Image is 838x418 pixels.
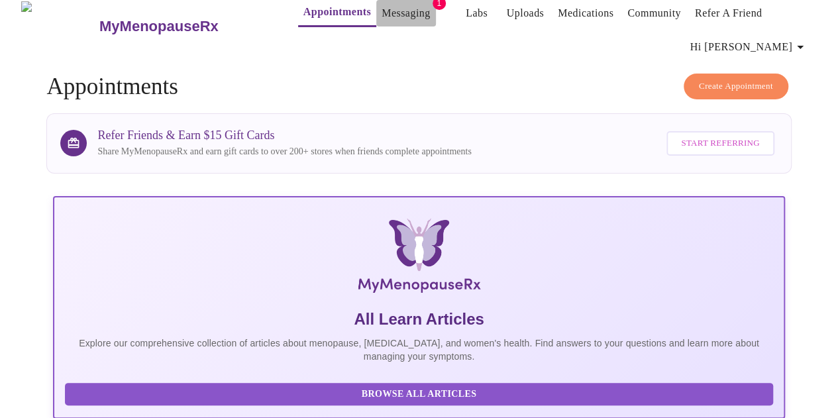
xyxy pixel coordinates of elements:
a: Messaging [382,4,430,23]
a: Community [627,4,681,23]
p: Explore our comprehensive collection of articles about menopause, [MEDICAL_DATA], and women's hea... [65,337,772,363]
img: MyMenopauseRx Logo [175,219,662,298]
button: Browse All Articles [65,383,772,406]
a: Refer a Friend [695,4,762,23]
a: Appointments [303,3,371,21]
span: Start Referring [681,136,759,151]
a: MyMenopauseRx [97,3,271,50]
a: Medications [558,4,613,23]
a: Labs [466,4,488,23]
h3: MyMenopauseRx [99,18,219,35]
button: Hi [PERSON_NAME] [685,34,813,60]
span: Create Appointment [699,79,773,94]
button: Create Appointment [684,74,788,99]
h5: All Learn Articles [65,309,772,330]
img: MyMenopauseRx Logo [21,1,97,51]
h3: Refer Friends & Earn $15 Gift Cards [97,129,471,142]
a: Start Referring [663,125,777,162]
h4: Appointments [46,74,791,100]
span: Hi [PERSON_NAME] [690,38,808,56]
p: Share MyMenopauseRx and earn gift cards to over 200+ stores when friends complete appointments [97,145,471,158]
a: Uploads [507,4,545,23]
button: Start Referring [666,131,774,156]
span: Browse All Articles [78,386,759,403]
a: Browse All Articles [65,388,776,399]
